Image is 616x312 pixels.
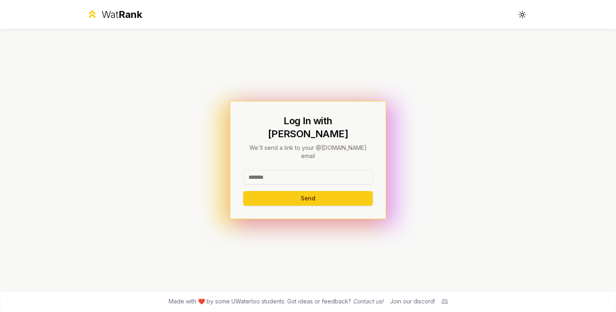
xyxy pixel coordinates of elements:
h1: Log In with [PERSON_NAME] [243,114,373,141]
button: Send [243,191,373,206]
div: Wat [101,8,142,21]
span: Made with ❤️ by some UWaterloo students. Got ideas or feedback? [169,297,383,305]
a: Contact us! [353,298,383,305]
p: We'll send a link to your @[DOMAIN_NAME] email [243,144,373,160]
span: Rank [119,9,142,20]
div: Join our discord! [390,297,435,305]
a: WatRank [86,8,142,21]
